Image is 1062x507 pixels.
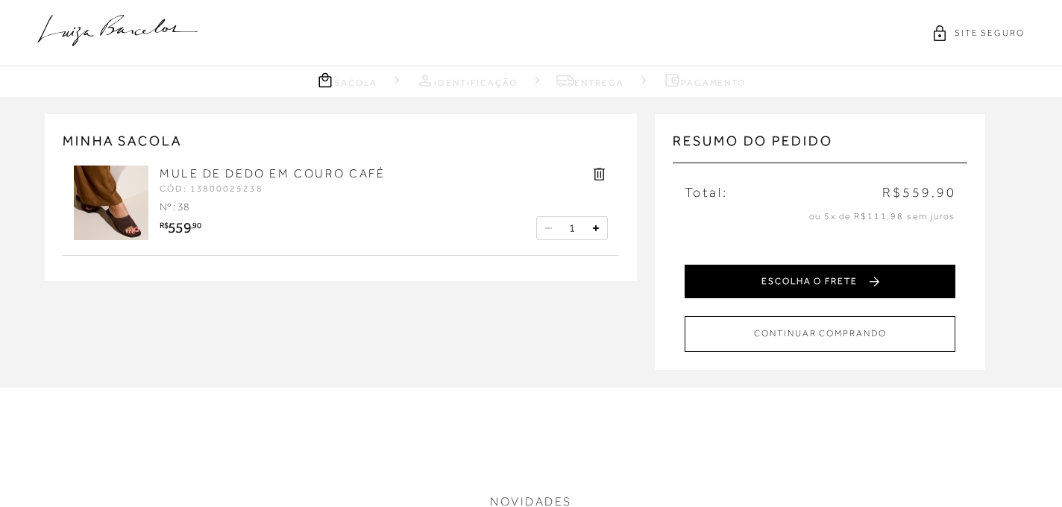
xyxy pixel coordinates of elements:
[556,71,623,89] a: Entrega
[955,27,1025,40] span: SITE SEGURO
[685,316,955,351] button: CONTINUAR COMPRANDO
[685,210,955,223] p: ou 5x de R$111,98 sem juros
[160,201,189,212] span: Nº : 38
[316,71,378,89] a: Sacola
[663,71,746,89] a: Pagamento
[63,132,619,151] h2: MINHA SACOLA
[569,221,575,235] span: 1
[673,132,967,163] h3: Resumo do pedido
[685,265,955,298] button: ESCOLHA O FRETE
[416,71,518,89] a: Identificação
[160,183,263,194] span: CÓD: 13800025238
[882,183,955,202] span: R$559,90
[74,166,148,240] img: MULE DE DEDO EM COURO CAFÉ
[160,167,386,180] a: MULE DE DEDO EM COURO CAFÉ
[685,183,727,202] span: Total:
